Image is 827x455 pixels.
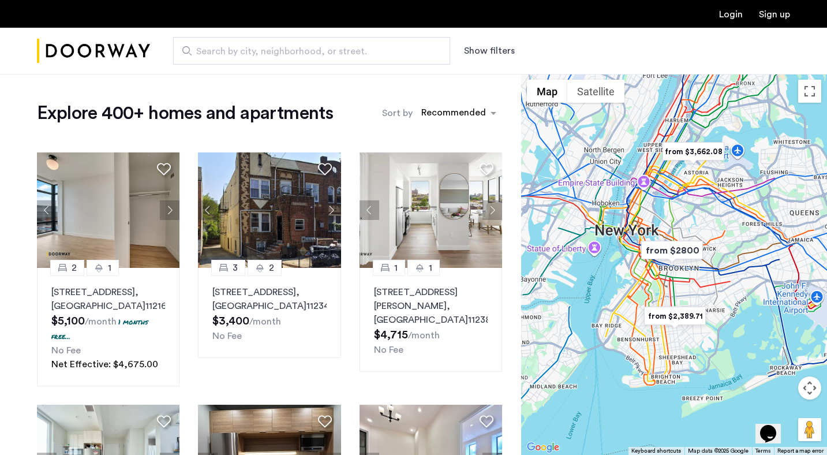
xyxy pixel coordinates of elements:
input: Apartment Search [173,37,450,65]
a: Registration [759,10,790,19]
button: Show street map [527,80,567,103]
button: Previous apartment [360,200,379,220]
button: Show or hide filters [464,44,515,58]
div: from $2800 [637,237,708,263]
img: 2016_638666715889771230.jpeg [360,152,503,268]
p: [STREET_ADDRESS][PERSON_NAME] 11238 [374,285,488,327]
button: Map camera controls [798,376,821,400]
p: [STREET_ADDRESS] 11216 [51,285,165,313]
span: Net Effective: $4,675.00 [51,360,158,369]
a: 11[STREET_ADDRESS][PERSON_NAME], [GEOGRAPHIC_DATA]11238No Fee [360,268,502,372]
div: Recommended [420,106,486,122]
img: 2016_638673975962267132.jpeg [37,152,180,268]
a: Open this area in Google Maps (opens a new window) [524,440,562,455]
img: logo [37,29,150,73]
span: No Fee [212,331,242,341]
a: Terms (opens in new tab) [755,447,770,455]
img: Google [524,440,562,455]
button: Keyboard shortcuts [631,447,681,455]
span: Map data ©2025 Google [688,448,749,454]
span: $3,400 [212,315,249,327]
a: 21[STREET_ADDRESS], [GEOGRAPHIC_DATA]112161 months free...No FeeNet Effective: $4,675.00 [37,268,179,386]
a: Login [719,10,743,19]
span: 2 [72,261,77,275]
h1: Explore 400+ homes and apartments [37,102,333,125]
div: from $3,662.08 [658,139,729,165]
button: Show satellite imagery [567,80,624,103]
span: 1 [429,261,432,275]
sub: /month [408,331,440,340]
a: Report a map error [777,447,824,455]
sub: /month [85,317,117,326]
a: Cazamio Logo [37,29,150,73]
span: No Fee [51,346,81,355]
span: 1 [394,261,398,275]
iframe: chat widget [755,409,792,443]
ng-select: sort-apartment [416,103,502,124]
div: from $2,389.71 [639,303,710,329]
sub: /month [249,317,281,326]
span: 3 [233,261,238,275]
span: $5,100 [51,315,85,327]
label: Sort by [382,106,413,120]
span: Search by city, neighborhood, or street. [196,44,418,58]
button: Previous apartment [198,200,218,220]
button: Next apartment [160,200,179,220]
span: No Fee [374,345,403,355]
span: $4,715 [374,329,408,341]
button: Next apartment [321,200,341,220]
button: Next apartment [482,200,502,220]
a: 32[STREET_ADDRESS], [GEOGRAPHIC_DATA]11234No Fee [198,268,340,358]
span: 1 [108,261,111,275]
button: Toggle fullscreen view [798,80,821,103]
button: Drag Pegman onto the map to open Street View [798,418,821,441]
button: Previous apartment [37,200,57,220]
span: 2 [269,261,274,275]
img: 2016_638484540295233130.jpeg [198,152,341,268]
p: [STREET_ADDRESS] 11234 [212,285,326,313]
